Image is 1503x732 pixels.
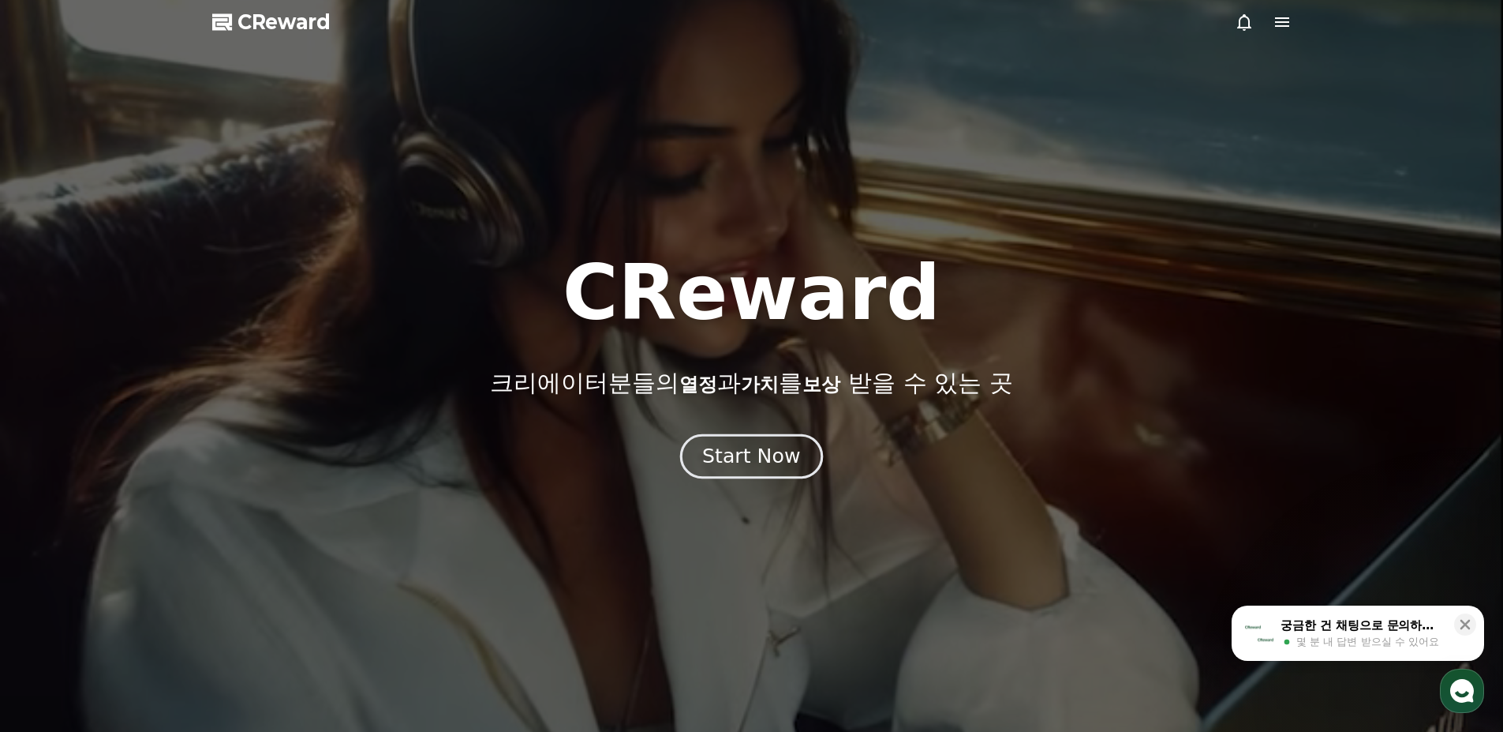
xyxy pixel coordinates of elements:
[50,524,59,537] span: 홈
[204,501,303,540] a: 설정
[212,9,331,35] a: CReward
[244,524,263,537] span: 설정
[490,369,1012,397] p: 크리에이터분들의 과 를 받을 수 있는 곳
[144,525,163,538] span: 대화
[5,501,104,540] a: 홈
[104,501,204,540] a: 대화
[802,374,840,396] span: 보상
[237,9,331,35] span: CReward
[741,374,779,396] span: 가치
[683,451,820,466] a: Start Now
[680,434,823,479] button: Start Now
[563,255,940,331] h1: CReward
[702,443,800,470] div: Start Now
[679,374,717,396] span: 열정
